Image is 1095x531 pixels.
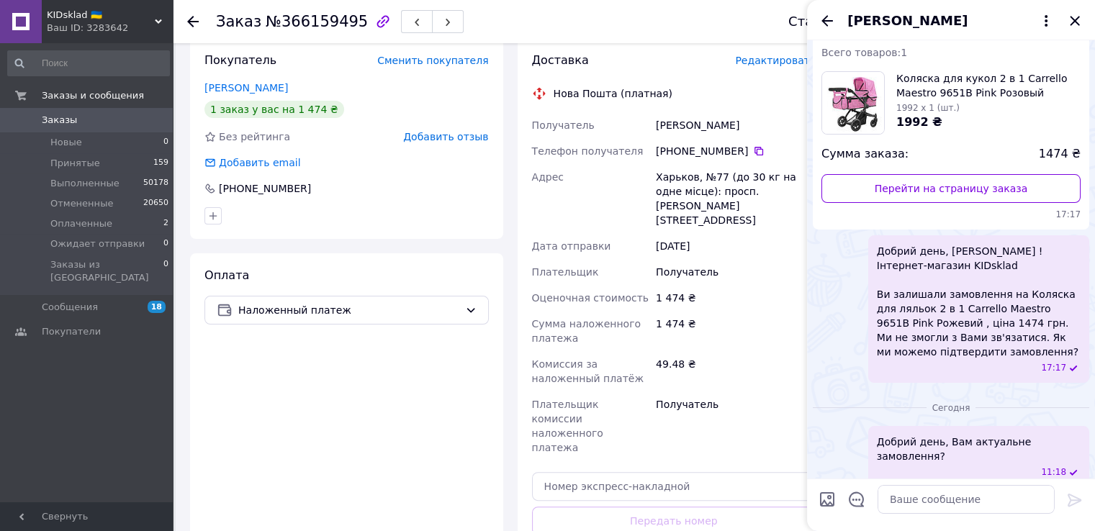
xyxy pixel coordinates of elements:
span: 159 [153,157,168,170]
div: Харьков, №77 (до 30 кг на одне місце): просп. [PERSON_NAME][STREET_ADDRESS] [653,164,819,233]
div: Добавить email [217,155,302,170]
span: [PERSON_NAME] [847,12,968,30]
span: 18 [148,301,166,313]
div: 1 474 ₴ [653,311,819,351]
span: 17:17 11.10.2025 [1041,362,1066,374]
div: Ваш ID: 3283642 [47,22,173,35]
span: Сменить покупателя [377,55,488,66]
span: Сегодня [927,402,976,414]
span: Плательщик [532,266,599,278]
span: Адрес [532,171,564,183]
button: [PERSON_NAME] [847,12,1055,30]
span: Покупатели [42,325,101,338]
div: [DATE] [653,233,819,259]
span: Добрий день, [PERSON_NAME] ! Інтернет-магазин KIDsklad Ви залишали замовлення на Коляска для ляль... [877,244,1081,359]
span: Оплата [204,268,249,282]
span: Заказ [216,13,261,30]
span: Комиссия за наложенный платёж [532,358,644,384]
img: 4638821659_w100_h100_kolyaska-dlya-kukol.jpg [822,72,884,134]
div: Получатель [653,259,819,285]
div: Нова Пошта (платная) [550,86,676,101]
span: Получатель [532,119,595,131]
span: 11:18 12.10.2025 [1041,466,1066,478]
span: Добавить отзыв [403,131,488,142]
span: Добрий день, Вам актуальне замовлення? [877,435,1081,463]
span: Заказы и сообщения [42,89,144,102]
span: Сумма заказа: [821,146,909,163]
span: Ожидает отправки [50,237,145,250]
a: [PERSON_NAME] [204,82,288,94]
span: 1992 ₴ [896,115,942,129]
button: Назад [819,12,836,29]
span: №366159495 [266,13,368,30]
input: Поиск [7,50,170,76]
span: Дата отправки [532,240,611,252]
div: Добавить email [203,155,302,170]
div: 1 474 ₴ [653,285,819,311]
input: Номер экспресс-накладной [532,472,816,501]
div: [PHONE_NUMBER] [656,144,816,158]
span: Покупатель [204,53,276,67]
div: [PERSON_NAME] [653,112,819,138]
span: Коляска для кукол 2 в 1 Carrello Maestro 9651B Pink Розовый [896,71,1081,100]
div: 49.48 ₴ [653,351,819,391]
span: Оценочная стоимость [532,292,649,304]
span: 0 [163,258,168,284]
div: Статус заказа [788,14,885,29]
span: 1474 ₴ [1039,146,1081,163]
span: Сумма наложенного платежа [532,318,641,344]
span: KIDsklad 🇺🇦 [47,9,155,22]
span: Всего товаров: 1 [821,47,907,58]
span: Телефон получателя [532,145,644,157]
span: Новые [50,136,82,149]
button: Закрыть [1066,12,1083,29]
span: 20650 [143,197,168,210]
div: Вернуться назад [187,14,199,29]
a: Перейти на страницу заказа [821,174,1081,203]
span: 1992 x 1 (шт.) [896,103,960,113]
div: 12.10.2025 [813,400,1089,414]
div: Получатель [653,391,819,460]
span: Доставка [532,53,589,67]
span: Выполненные [50,177,120,190]
span: Отмененные [50,197,113,210]
span: Сообщения [42,301,98,314]
span: Плательщик комиссии наложенного платежа [532,399,603,453]
button: Открыть шаблоны ответов [847,490,866,509]
div: [PHONE_NUMBER] [217,181,312,196]
span: Без рейтинга [219,131,290,142]
span: 2 [163,217,168,230]
span: Оплаченные [50,217,112,230]
span: Заказы [42,114,77,127]
span: Принятые [50,157,100,170]
span: 50178 [143,177,168,190]
span: Заказы из [GEOGRAPHIC_DATA] [50,258,163,284]
span: Наложенный платеж [238,302,459,318]
div: 1 заказ у вас на 1 474 ₴ [204,101,344,118]
span: Редактировать [735,55,816,66]
span: 17:17 11.10.2025 [821,209,1081,221]
span: 0 [163,136,168,149]
span: 0 [163,237,168,250]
